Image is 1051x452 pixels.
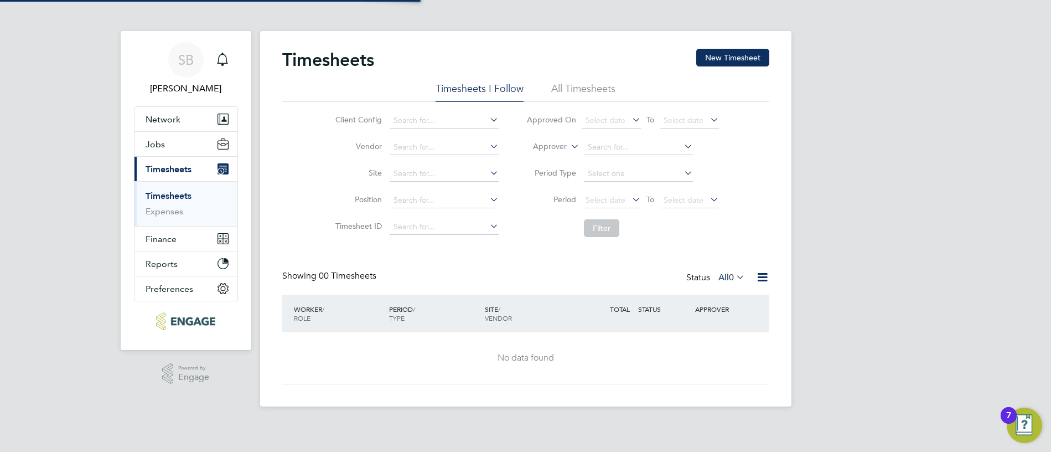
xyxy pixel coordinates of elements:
[526,115,576,125] label: Approved On
[332,194,382,204] label: Position
[134,107,237,131] button: Network
[178,363,209,373] span: Powered by
[386,299,482,328] div: PERIOD
[390,140,499,155] input: Search for...
[319,270,376,281] span: 00 Timesheets
[146,206,183,217] a: Expenses
[178,373,209,382] span: Engage
[332,221,382,231] label: Timesheet ID
[332,141,382,151] label: Vendor
[485,314,512,322] span: VENDOR
[322,305,324,314] span: /
[1006,415,1011,430] div: 7
[718,272,745,283] label: All
[282,49,374,71] h2: Timesheets
[332,115,382,125] label: Client Config
[294,314,310,322] span: ROLE
[692,299,750,319] div: APPROVER
[134,276,237,301] button: Preferences
[282,270,379,282] div: Showing
[584,219,619,237] button: Filter
[146,234,177,244] span: Finance
[390,113,499,129] input: Search for...
[146,164,191,174] span: Timesheets
[1007,408,1042,443] button: Open Resource Center, 7 new notifications
[584,166,693,182] input: Select one
[134,42,238,95] a: SB[PERSON_NAME]
[526,168,576,178] label: Period Type
[390,166,499,182] input: Search for...
[293,352,758,364] div: No data found
[146,191,191,201] a: Timesheets
[729,272,734,283] span: 0
[134,181,237,226] div: Timesheets
[134,312,238,330] a: Go to home page
[686,270,747,286] div: Status
[436,82,524,102] li: Timesheets I Follow
[162,363,209,384] a: Powered byEngage
[134,251,237,276] button: Reports
[146,139,165,150] span: Jobs
[696,49,769,66] button: New Timesheet
[610,305,630,314] span: TOTAL
[586,115,625,125] span: Select date
[156,312,215,330] img: spring-logo-retina.png
[517,141,567,152] label: Approver
[482,299,578,328] div: SITE
[390,193,499,208] input: Search for...
[146,114,180,125] span: Network
[584,140,693,155] input: Search for...
[635,299,693,319] div: STATUS
[134,82,238,95] span: Sarah Barratt
[551,82,615,102] li: All Timesheets
[664,115,703,125] span: Select date
[146,259,178,269] span: Reports
[413,305,415,314] span: /
[390,219,499,235] input: Search for...
[332,168,382,178] label: Site
[389,314,405,322] span: TYPE
[146,284,193,294] span: Preferences
[643,112,657,127] span: To
[134,157,237,181] button: Timesheets
[291,299,387,328] div: WORKER
[664,195,703,205] span: Select date
[643,192,657,207] span: To
[178,53,194,67] span: SB
[134,132,237,156] button: Jobs
[498,305,500,314] span: /
[121,31,251,350] nav: Main navigation
[134,227,237,251] button: Finance
[586,195,625,205] span: Select date
[526,194,576,204] label: Period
